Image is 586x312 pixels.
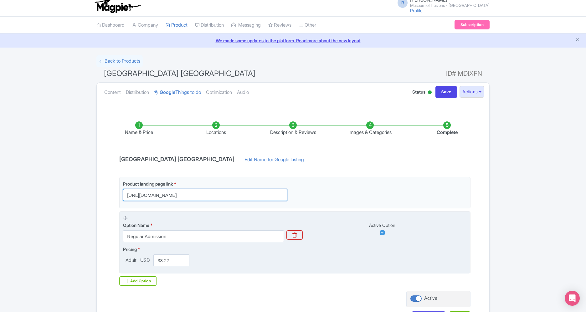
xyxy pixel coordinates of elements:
span: Status [412,89,425,95]
span: Product landing page link [123,181,173,187]
a: Company [132,17,158,34]
a: Dashboard [96,17,125,34]
input: Option Name [123,230,284,242]
a: Profile [410,8,423,13]
a: ← Back to Products [96,55,143,67]
input: Save [435,86,457,98]
a: Content [104,83,121,102]
a: Optimization [206,83,232,102]
div: Active [427,88,433,98]
span: Active Option [369,222,395,228]
a: Product [166,17,188,34]
a: Subscription [455,20,490,29]
button: Actions [460,86,484,98]
li: Name & Price [100,121,177,136]
span: Option Name [123,222,149,228]
span: ID# MDIXFN [446,67,482,80]
span: [GEOGRAPHIC_DATA] [GEOGRAPHIC_DATA] [104,69,255,78]
a: Other [299,17,316,34]
button: Close announcement [575,37,580,44]
h4: [GEOGRAPHIC_DATA] [GEOGRAPHIC_DATA] [116,156,238,162]
a: Messaging [231,17,261,34]
strong: Google [160,89,175,96]
a: GoogleThings to do [154,83,201,102]
input: 0.00 [153,254,189,266]
input: Product landing page link [123,189,287,201]
li: Images & Categories [332,121,409,136]
a: Audio [237,83,249,102]
a: Distribution [126,83,149,102]
a: Reviews [268,17,291,34]
a: Distribution [195,17,224,34]
li: Complete [409,121,486,136]
li: Description & Reviews [254,121,332,136]
div: Active [424,295,437,302]
li: Locations [177,121,254,136]
span: Adult [123,257,139,264]
span: Pricing [123,247,137,252]
div: Add Option [119,276,157,286]
a: Edit Name for Google Listing [238,156,310,166]
a: We made some updates to the platform. Read more about the new layout [4,37,582,44]
small: Museum of Illusions - [GEOGRAPHIC_DATA] [410,3,490,8]
div: Open Intercom Messenger [565,291,580,306]
span: USD [139,257,151,264]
